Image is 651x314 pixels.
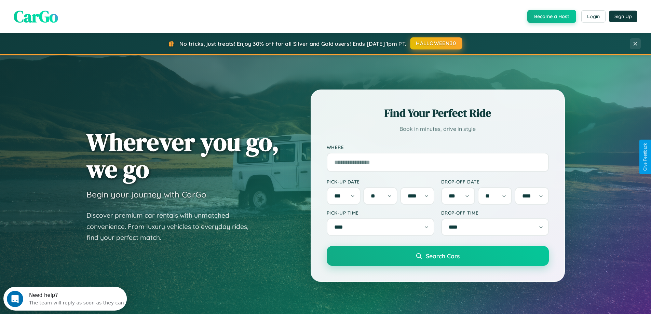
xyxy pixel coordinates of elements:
[327,144,549,150] label: Where
[581,10,606,23] button: Login
[3,287,127,311] iframe: Intercom live chat discovery launcher
[86,210,257,243] p: Discover premium car rentals with unmatched convenience. From luxury vehicles to everyday rides, ...
[441,210,549,216] label: Drop-off Time
[643,143,648,171] div: Give Feedback
[426,252,460,260] span: Search Cars
[327,179,434,185] label: Pick-up Date
[410,37,462,50] button: HALLOWEEN30
[86,128,279,182] h1: Wherever you go, we go
[327,124,549,134] p: Book in minutes, drive in style
[7,291,23,307] iframe: Intercom live chat
[179,40,406,47] span: No tricks, just treats! Enjoy 30% off for all Silver and Gold users! Ends [DATE] 1pm PT.
[86,189,206,200] h3: Begin your journey with CarGo
[609,11,637,22] button: Sign Up
[441,179,549,185] label: Drop-off Date
[327,246,549,266] button: Search Cars
[327,210,434,216] label: Pick-up Time
[14,5,58,28] span: CarGo
[327,106,549,121] h2: Find Your Perfect Ride
[3,3,127,22] div: Open Intercom Messenger
[26,11,121,18] div: The team will reply as soon as they can
[26,6,121,11] div: Need help?
[527,10,576,23] button: Become a Host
